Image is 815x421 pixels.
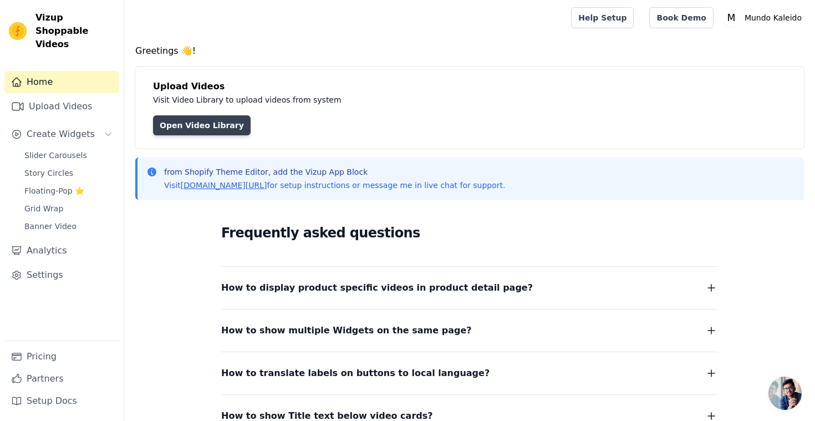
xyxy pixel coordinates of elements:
[153,80,786,93] h4: Upload Videos
[221,366,490,381] span: How to translate labels on buttons to local language?
[18,219,119,234] a: Banner Video
[768,377,802,410] div: Chat abierto
[24,203,63,214] span: Grid Wrap
[4,123,119,145] button: Create Widgets
[9,22,27,40] img: Vizup
[221,366,718,381] button: How to translate labels on buttons to local language?
[4,390,119,412] a: Setup Docs
[4,95,119,118] a: Upload Videos
[221,323,718,338] button: How to show multiple Widgets on the same page?
[164,180,505,191] p: Visit for setup instructions or message me in live chat for support.
[4,240,119,262] a: Analytics
[24,150,87,161] span: Slider Carousels
[571,7,634,28] a: Help Setup
[24,221,77,232] span: Banner Video
[221,280,718,296] button: How to display product specific videos in product detail page?
[4,264,119,286] a: Settings
[221,222,718,244] h2: Frequently asked questions
[24,168,73,179] span: Story Circles
[649,7,713,28] a: Book Demo
[35,11,115,51] span: Vizup Shoppable Videos
[181,181,267,190] a: [DOMAIN_NAME][URL]
[740,8,806,28] p: Mundo Kaleido
[18,165,119,181] a: Story Circles
[24,185,84,196] span: Floating-Pop ⭐
[153,93,650,106] p: Visit Video Library to upload videos from system
[18,201,119,216] a: Grid Wrap
[153,115,251,135] a: Open Video Library
[135,44,804,58] h4: Greetings 👋!
[221,280,533,296] span: How to display product specific videos in product detail page?
[722,8,806,28] button: M Mundo Kaleido
[4,71,119,93] a: Home
[221,323,472,338] span: How to show multiple Widgets on the same page?
[164,166,505,177] p: from Shopify Theme Editor, add the Vizup App Block
[18,148,119,163] a: Slider Carousels
[18,183,119,199] a: Floating-Pop ⭐
[4,368,119,390] a: Partners
[727,12,735,23] text: M
[27,128,95,141] span: Create Widgets
[4,346,119,368] a: Pricing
